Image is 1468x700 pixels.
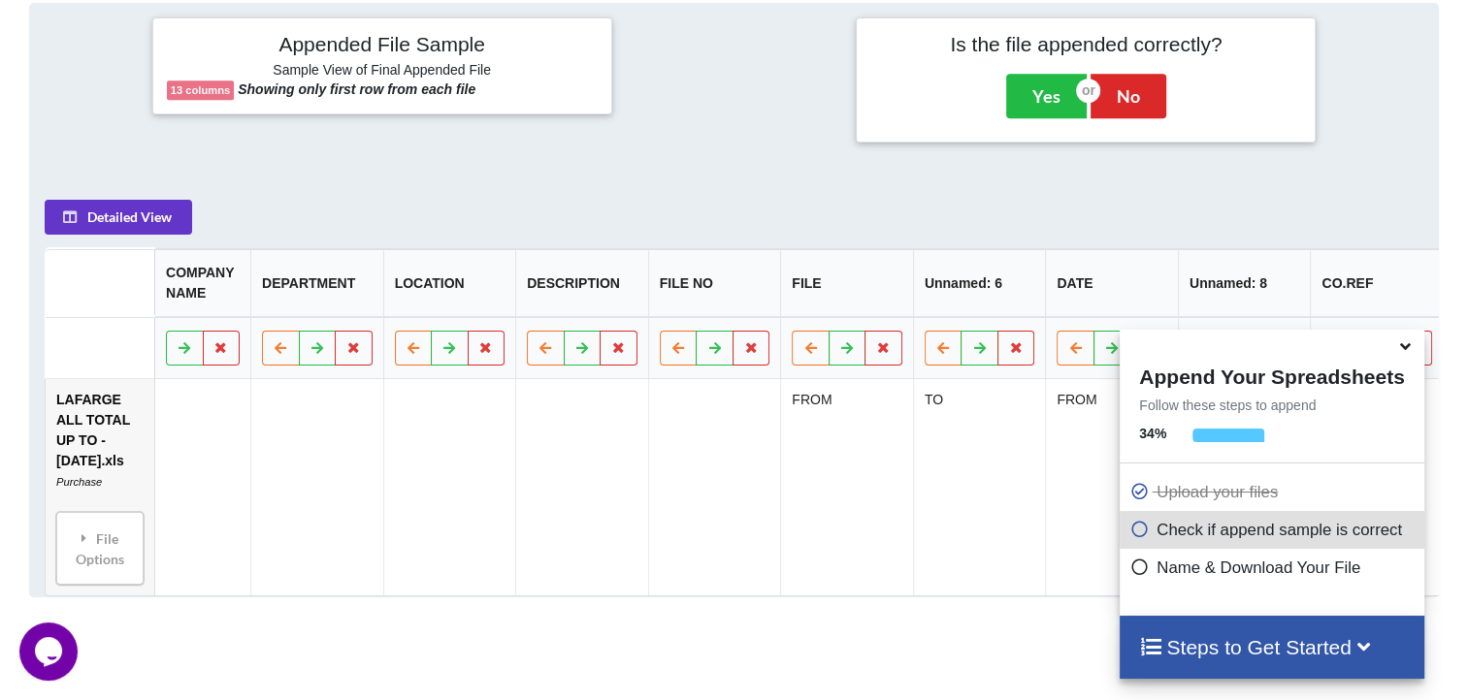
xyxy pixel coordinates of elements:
td: TO [913,379,1046,595]
h4: Steps to Get Started [1139,635,1404,659]
h4: Append Your Spreadsheets [1120,360,1423,389]
b: 34 % [1139,426,1166,441]
th: COMPANY NAME [154,249,250,317]
td: LAFARGE ALL TOTAL UP TO - [DATE].xls [46,379,154,595]
button: No [1091,74,1166,118]
th: DEPARTMENT [250,249,383,317]
iframe: chat widget [19,622,82,681]
h6: Sample View of Final Appended File [167,62,598,81]
i: Purchase [56,476,102,488]
th: FILE [780,249,913,317]
p: Check if append sample is correct [1129,518,1419,542]
th: CO.REF [1310,249,1443,317]
th: FILE NO [647,249,780,317]
td: FROM [780,379,913,595]
p: Follow these steps to append [1120,396,1423,415]
p: Name & Download Your File [1129,556,1419,580]
button: Yes [1006,74,1087,118]
td: FROM [1045,379,1178,595]
th: DATE [1045,249,1178,317]
th: DESCRIPTION [515,249,648,317]
b: Showing only first row from each file [238,81,475,97]
h4: Is the file appended correctly? [870,32,1301,56]
th: LOCATION [382,249,515,317]
th: Unnamed: 8 [1178,249,1311,317]
th: Unnamed: 6 [913,249,1046,317]
p: Upload your files [1129,480,1419,504]
b: 13 columns [171,84,231,96]
button: Detailed View [45,200,192,235]
div: File Options [62,518,138,579]
h4: Appended File Sample [167,32,598,59]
